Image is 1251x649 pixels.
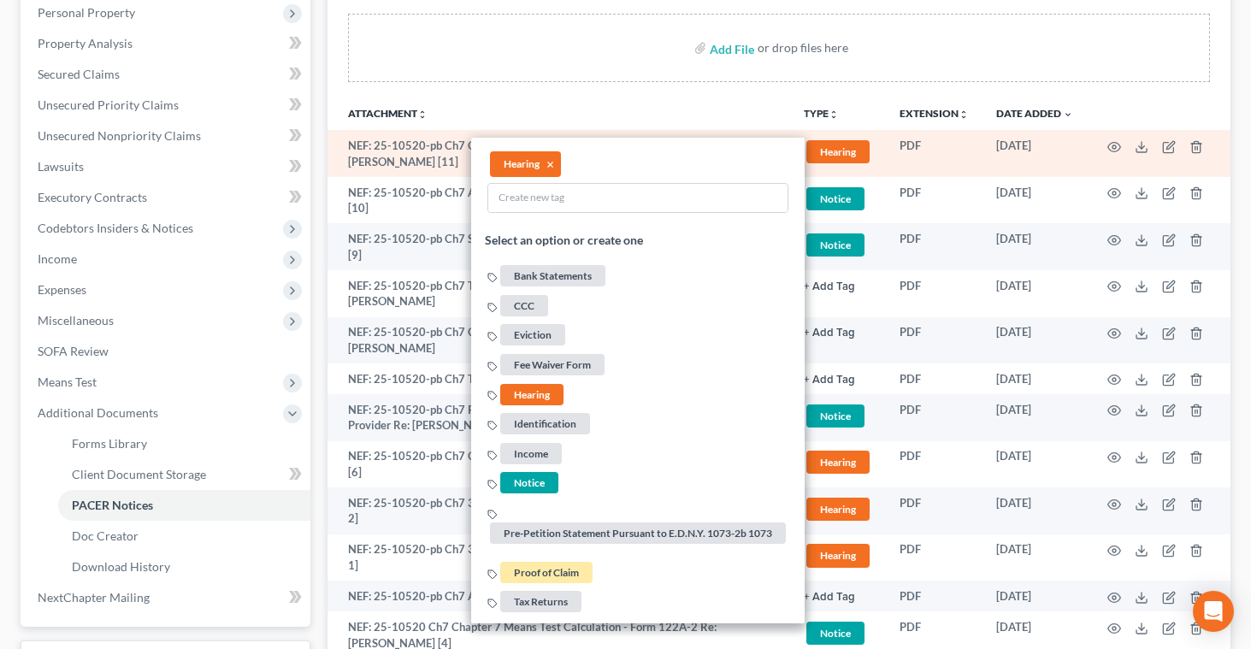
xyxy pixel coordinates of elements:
[24,182,310,213] a: Executory Contracts
[500,354,605,375] span: Fee Waiver Form
[983,581,1087,611] td: [DATE]
[38,128,201,143] span: Unsecured Nonpriority Claims
[886,363,983,394] td: PDF
[829,109,839,120] i: unfold_more
[328,130,790,177] td: NEF: 25-10520-pb Ch7 Order Re: Student Loan Mediation (SLM) Request Re: [PERSON_NAME] [11]
[38,405,158,420] span: Additional Documents
[983,487,1087,534] td: [DATE]
[58,490,310,521] a: PACER Notices
[886,270,983,317] td: PDF
[886,177,983,224] td: PDF
[487,298,551,312] a: CCC
[487,416,593,430] a: Identification
[328,317,790,364] td: NEF: 25-10520-pb Ch7 Chapter 7 Trustee's Report of No Distribution Re: [PERSON_NAME]
[328,394,790,441] td: NEF: 25-10520-pb Ch7 Personal Financial Management Course Certificate Filed By Provider Re: [PERS...
[38,67,120,81] span: Secured Claims
[804,231,872,259] a: Notice
[24,582,310,613] a: NextChapter Mailing
[328,581,790,611] td: NEF: 25-10520-pb Ch7 Add Trustee Re: [PERSON_NAME]
[983,534,1087,581] td: [DATE]
[417,109,428,120] i: unfold_more
[487,593,584,608] a: Tax Returns
[38,5,135,20] span: Personal Property
[806,140,870,163] span: Hearing
[328,534,790,581] td: NEF: 25-10520-pb Ch7 341(a) Notice (Chapter 7 Individual) Re: [PERSON_NAME] [5-1]
[328,363,790,394] td: NEF: 25-10520-pb Ch7 Trustee's Affirmation Report Re: [PERSON_NAME]
[38,221,193,235] span: Codebtors Insiders & Notices
[500,324,565,345] span: Eviction
[328,441,790,488] td: NEF: 25-10520-pb Ch7 Certificate of Mailing - 341a Meeting Re: [PERSON_NAME] [6]
[38,159,84,174] span: Lawsuits
[487,475,561,489] a: Notice
[38,36,133,50] span: Property Analysis
[58,552,310,582] a: Download History
[886,130,983,177] td: PDF
[806,187,864,210] span: Notice
[58,428,310,459] a: Forms Library
[500,413,590,434] span: Identification
[490,151,561,177] li: Hearing
[487,327,568,341] a: Eviction
[58,521,310,552] a: Doc Creator
[758,39,848,56] div: or drop files here
[471,138,805,623] ul: Hearing
[886,394,983,441] td: PDF
[804,588,872,605] a: + Add Tag
[72,559,170,574] span: Download History
[804,448,872,476] a: Hearing
[804,402,872,430] a: Notice
[804,541,872,569] a: Hearing
[500,562,593,583] span: Proof of Claim
[804,281,855,292] button: + Add Tag
[804,495,872,523] a: Hearing
[72,467,206,481] span: Client Document Storage
[38,190,147,204] span: Executory Contracts
[24,121,310,151] a: Unsecured Nonpriority Claims
[983,223,1087,270] td: [DATE]
[983,363,1087,394] td: [DATE]
[959,109,969,120] i: unfold_more
[806,233,864,257] span: Notice
[38,282,86,297] span: Expenses
[1193,591,1234,632] div: Open Intercom Messenger
[72,436,147,451] span: Forms Library
[38,313,114,327] span: Miscellaneous
[500,384,564,405] span: Hearing
[24,151,310,182] a: Lawsuits
[487,386,566,401] a: Hearing
[24,336,310,367] a: SOFA Review
[487,445,564,460] a: Income
[804,327,855,339] button: + Add Tag
[900,107,969,120] a: Extensionunfold_more
[886,534,983,581] td: PDF
[804,185,872,213] a: Notice
[1063,109,1073,120] i: expand_more
[886,223,983,270] td: PDF
[72,528,139,543] span: Doc Creator
[983,394,1087,441] td: [DATE]
[804,109,839,120] button: TYPEunfold_more
[487,504,788,540] a: Pre-Petition Statement Pursuant to E.D.N.Y. 1073-2b 1073
[487,268,608,282] a: Bank Statements
[348,107,428,120] a: Attachmentunfold_more
[983,177,1087,224] td: [DATE]
[58,459,310,490] a: Client Document Storage
[487,564,595,579] a: Proof of Claim
[24,90,310,121] a: Unsecured Priority Claims
[804,592,855,603] button: + Add Tag
[806,498,870,521] span: Hearing
[38,97,179,112] span: Unsecured Priority Claims
[328,223,790,270] td: NEF: 25-10520-pb Ch7 Student Loan Mediation (SLM) Request Re: [PERSON_NAME] [9]
[804,324,872,340] a: + Add Tag
[804,278,872,294] a: + Add Tag
[500,443,562,464] span: Income
[500,295,548,316] span: CCC
[983,130,1087,177] td: [DATE]
[24,28,310,59] a: Property Analysis
[38,375,97,389] span: Means Test
[806,622,864,645] span: Notice
[886,317,983,364] td: PDF
[983,270,1087,317] td: [DATE]
[500,472,558,493] span: Notice
[806,451,870,474] span: Hearing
